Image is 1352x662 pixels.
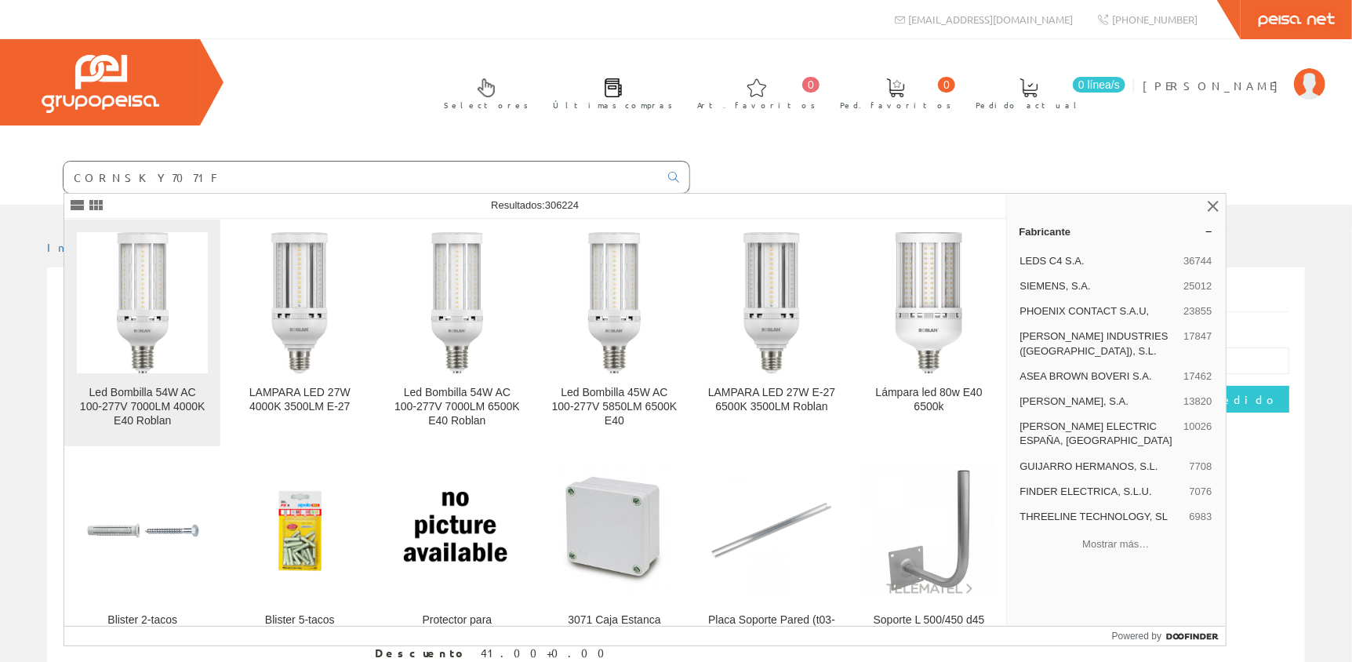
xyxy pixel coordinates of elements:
a: Inicio [47,240,114,254]
div: LAMPARA LED 27W 4000K 3500LM E-27 [234,386,365,414]
a: Selectores [428,65,536,119]
span: 7708 [1190,460,1212,474]
span: LEDS C4 S.A. [1020,254,1178,268]
img: Protector para 217070,217072,217074,217076 [391,465,523,597]
input: Buscar ... [64,162,659,193]
img: LAMPARA LED 27W E-27 6500K 3500LM Roblan [743,232,800,373]
a: Led Bombilla 54W AC 100-277V 7000LM 6500K E40 Roblan Led Bombilla 54W AC 100-277V 7000LM 6500K E4... [379,220,536,446]
span: ASEA BROWN BOVERI S.A. [1020,369,1178,384]
span: Resultados: [491,199,579,211]
span: Descuento [376,646,470,661]
span: [PERSON_NAME] ELECTRIC ESPAÑA, [GEOGRAPHIC_DATA] [1020,420,1178,448]
button: Mostrar más… [1013,531,1219,557]
span: 36744 [1183,254,1212,268]
span: 0 [802,77,820,93]
span: [EMAIL_ADDRESS][DOMAIN_NAME] [909,13,1074,26]
span: Ped. favoritos [840,97,951,113]
a: Últimas compras [537,65,681,119]
a: Powered by [1112,627,1226,646]
img: 3071 Caja Estanca 100x100 Tornillos S/conos [558,460,671,601]
span: [PERSON_NAME] INDUSTRIES ([GEOGRAPHIC_DATA]), S.L. [1020,329,1178,358]
span: [PERSON_NAME] [1143,78,1286,93]
img: Placa Soporte Pared (t03-t05-t.0x) 50cmts Televes [706,465,838,597]
span: Art. favoritos [697,97,816,113]
span: 17462 [1183,369,1212,384]
span: Powered by [1112,629,1161,643]
a: LAMPARA LED 27W E-27 6500K 3500LM Roblan LAMPARA LED 27W E-27 6500K 3500LM Roblan [693,220,850,446]
span: 25012 [1183,279,1212,293]
div: 41.00+0.00 [482,646,615,661]
img: Led Bombilla 54W AC 100-277V 7000LM 4000K E40 Roblan [117,232,169,373]
span: 10026 [1183,420,1212,448]
span: Pedido actual [976,97,1082,113]
span: 17847 [1183,329,1212,358]
span: GUIJARRO HERMANOS, S.L. [1020,460,1183,474]
div: Led Bombilla 54W AC 100-277V 7000LM 6500K E40 Roblan [391,386,523,428]
span: 0 línea/s [1073,77,1125,93]
a: Lámpara led 80w E40 6500k Lámpara led 80w E40 6500k [851,220,1008,446]
a: Led Bombilla 45W AC 100-277V 5850LM 6500K E40 Led Bombilla 45W AC 100-277V 5850LM 6500K E40 [536,220,693,446]
div: Blister 2-tacos Fx12+torn.sks8,0x80 [77,613,209,642]
span: 0 [938,77,955,93]
a: Fabricante [1007,219,1226,244]
div: Led Bombilla 54W AC 100-277V 7000LM 4000K E40 Roblan [77,386,209,428]
div: LAMPARA LED 27W E-27 6500K 3500LM Roblan [706,386,838,414]
span: THREELINE TECHNOLOGY, SL [1020,510,1183,524]
span: 306224 [545,199,579,211]
div: Protector para 217070,217072,217074,217076 [391,613,523,656]
span: SIEMENS, S.A. [1020,279,1178,293]
span: 7076 [1190,485,1212,499]
img: Grupo Peisa [42,55,159,113]
span: FINDER ELECTRICA, S.L.U. [1020,485,1183,499]
img: Blister 5-tacos Fx10+torn.sks7,0x65 [234,465,365,597]
span: Selectores [444,97,529,113]
a: Led Bombilla 54W AC 100-277V 7000LM 4000K E40 Roblan Led Bombilla 54W AC 100-277V 7000LM 4000K E4... [64,220,221,446]
img: Led Bombilla 54W AC 100-277V 7000LM 6500K E40 Roblan [431,232,483,373]
div: 3071 Caja Estanca 100x100 Tornillos S/conos [549,613,681,642]
span: 23855 [1183,304,1212,318]
a: [PERSON_NAME] [1143,65,1325,80]
img: Blister 2-tacos Fx12+torn.sks8,0x80 [77,465,209,597]
img: Led Bombilla 45W AC 100-277V 5850LM 6500K E40 [588,232,640,373]
span: 6983 [1190,510,1212,524]
span: 13820 [1183,395,1212,409]
span: Últimas compras [553,97,673,113]
span: PHOENIX CONTACT S.A.U, [1020,304,1178,318]
div: Placa Soporte Pared (t03-t05-t.0x) 50cmts Televes [706,613,838,642]
div: Soporte L 500/450 d45 [863,613,995,627]
img: LAMPARA LED 27W 4000K 3500LM E-27 [271,232,328,373]
div: Lámpara led 80w E40 6500k [863,386,995,414]
div: Blister 5-tacos Fx10+torn.sks7,0x65 [234,613,365,642]
img: Soporte L 500/450 d45 [863,465,995,597]
div: Led Bombilla 45W AC 100-277V 5850LM 6500K E40 [549,386,681,428]
span: [PERSON_NAME], S.A. [1020,395,1178,409]
span: [PHONE_NUMBER] [1112,13,1198,26]
img: Lámpara led 80w E40 6500k [896,232,962,373]
a: LAMPARA LED 27W 4000K 3500LM E-27 LAMPARA LED 27W 4000K 3500LM E-27 [221,220,378,446]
